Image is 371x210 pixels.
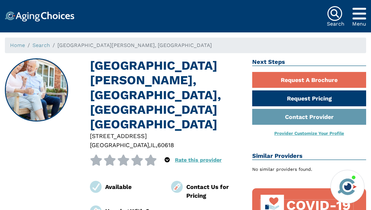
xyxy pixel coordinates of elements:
[327,6,342,21] img: search-icon.svg
[252,109,366,125] a: Contact Provider
[90,58,242,132] h1: [GEOGRAPHIC_DATA][PERSON_NAME], [GEOGRAPHIC_DATA], [GEOGRAPHIC_DATA] [GEOGRAPHIC_DATA]
[336,176,358,198] img: avatar
[57,42,212,48] span: [GEOGRAPHIC_DATA][PERSON_NAME], [GEOGRAPHIC_DATA]
[352,21,366,27] div: Menu
[6,59,68,121] img: St. Vincent DePaul Residence, North Center, Chicago IL
[157,141,174,149] div: 60618
[5,11,74,22] img: Choice!
[252,58,366,66] h2: Next Steps
[252,72,366,88] a: Request A Brochure
[274,131,344,136] a: Provider Customize Your Profile
[156,142,157,148] span: ,
[352,6,366,21] div: Popover trigger
[151,142,156,148] span: IL
[327,21,344,27] div: Search
[90,142,149,148] span: [GEOGRAPHIC_DATA]
[165,155,170,166] div: Popover trigger
[90,132,242,140] div: [STREET_ADDRESS]
[252,152,366,160] h2: Similar Providers
[105,182,161,191] div: Available
[252,166,366,173] div: No similar providers found.
[186,182,242,200] div: Contact Us for Pricing
[10,42,25,48] a: Home
[32,42,50,48] a: Search
[149,142,151,148] span: ,
[5,38,366,53] nav: breadcrumb
[252,90,366,106] a: Request Pricing
[175,157,222,163] a: Rate this provider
